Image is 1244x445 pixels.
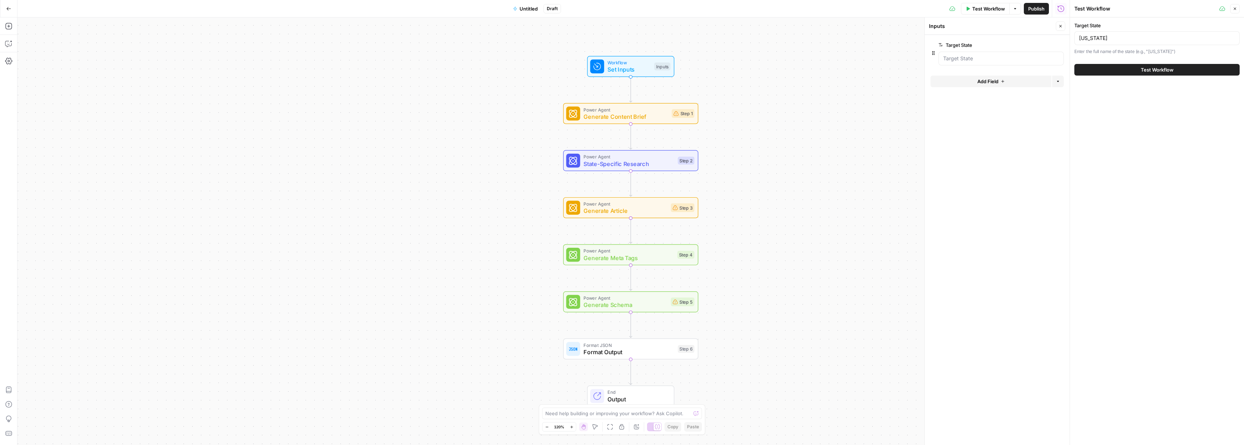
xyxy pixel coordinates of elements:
[563,197,698,218] div: Power AgentGenerate ArticleStep 3
[667,424,678,430] span: Copy
[678,345,695,353] div: Step 6
[929,23,1054,30] div: Inputs
[583,159,674,168] span: State-Specific Research
[629,265,632,291] g: Edge from step_4 to step_5
[563,385,698,406] div: EndOutput
[583,200,667,207] span: Power Agent
[563,291,698,312] div: Power AgentGenerate SchemaStep 5
[583,153,674,160] span: Power Agent
[583,341,674,348] span: Format JSON
[509,3,542,15] button: Untitled
[977,78,998,85] span: Add Field
[1074,48,1240,55] p: Enter the full name of the state (e.g., "[US_STATE]")
[629,77,632,102] g: Edge from start to step_1
[629,359,632,385] g: Edge from step_6 to end
[607,65,651,74] span: Set Inputs
[961,3,1009,15] button: Test Workflow
[563,150,698,171] div: Power AgentState-Specific ResearchStep 2
[583,206,667,215] span: Generate Article
[583,348,674,356] span: Format Output
[1141,66,1174,73] span: Test Workflow
[554,424,564,430] span: 120%
[938,41,1023,49] label: Target State
[678,157,695,165] div: Step 2
[583,254,674,262] span: Generate Meta Tags
[930,76,1051,87] button: Add Field
[972,5,1005,12] span: Test Workflow
[665,422,681,432] button: Copy
[654,62,670,70] div: Inputs
[629,312,632,338] g: Edge from step_5 to step_6
[583,112,668,121] span: Generate Content Brief
[563,339,698,360] div: Format JSONFormat OutputStep 6
[563,56,698,77] div: WorkflowSet InputsInputs
[671,298,694,306] div: Step 5
[671,203,694,212] div: Step 3
[583,106,668,113] span: Power Agent
[684,422,702,432] button: Paste
[547,5,558,12] span: Draft
[1074,64,1240,76] button: Test Workflow
[1024,3,1049,15] button: Publish
[687,424,699,430] span: Paste
[629,124,632,149] g: Edge from step_1 to step_2
[1074,22,1240,29] label: Target State
[563,244,698,266] div: Power AgentGenerate Meta TagsStep 4
[583,300,667,309] span: Generate Schema
[583,295,667,302] span: Power Agent
[1028,5,1045,12] span: Publish
[563,103,698,124] div: Power AgentGenerate Content BriefStep 1
[607,395,667,404] span: Output
[583,247,674,254] span: Power Agent
[672,109,694,118] div: Step 1
[1079,35,1235,42] input: California
[629,218,632,244] g: Edge from step_3 to step_4
[629,171,632,197] g: Edge from step_2 to step_3
[607,59,651,66] span: Workflow
[520,5,538,12] span: Untitled
[677,251,694,259] div: Step 4
[607,389,667,396] span: End
[943,55,1059,62] input: Target State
